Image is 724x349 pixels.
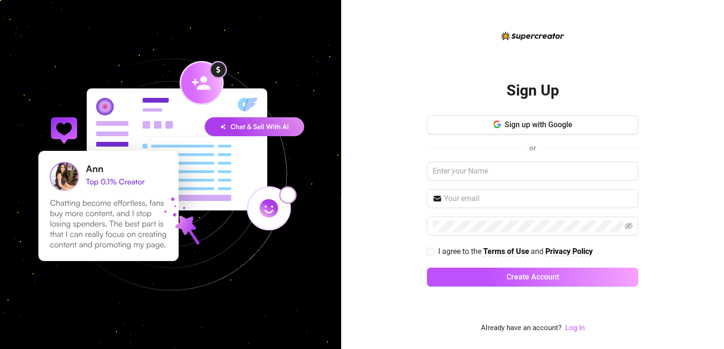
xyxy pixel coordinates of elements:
[7,11,335,338] img: signup-background-D0MIrEPF.svg
[427,115,638,134] button: Sign up with Google
[545,247,593,257] a: Privacy Policy
[483,247,529,256] strong: Terms of Use
[483,247,529,257] a: Terms of Use
[531,247,545,256] span: and
[507,81,559,100] h2: Sign Up
[501,32,564,40] img: logo-BBDzfeDw.svg
[529,144,536,152] span: or
[444,193,633,204] input: Your email
[625,222,633,230] span: eye-invisible
[481,323,561,334] span: Already have an account?
[427,268,638,287] button: Create Account
[427,162,638,181] input: Enter your Name
[545,247,593,256] strong: Privacy Policy
[438,247,483,256] span: I agree to the
[565,323,585,334] a: Log In
[507,272,559,281] span: Create Account
[565,323,585,332] a: Log In
[505,120,572,129] span: Sign up with Google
